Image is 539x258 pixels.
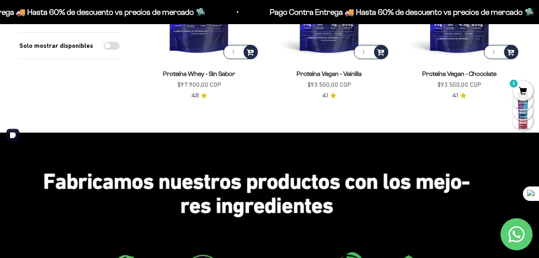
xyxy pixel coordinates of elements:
a: 4.14.1 de 5.0 estrellas [452,91,466,100]
a: Proteína Vegan - Vainilla [297,70,362,77]
sale-price: $93.500,00 COP [307,80,351,90]
a: 4.84.8 de 5.0 estrellas [191,91,207,100]
a: Proteína Whey - Sin Sabor [163,70,235,77]
span: 4.1 [452,91,458,100]
sale-price: $93.500,00 COP [437,80,481,90]
sale-price: $97.900,00 COP [177,80,221,90]
a: 4.14.1 de 5.0 estrellas [322,91,336,100]
a: Proteína Vegan - Chocolate [422,70,496,77]
span: 4.8 [191,91,199,100]
mark: 3 [509,79,519,88]
a: 3 [513,87,533,96]
label: Solo mostrar disponibles [19,41,93,51]
p: Pago Contra Entrega 🚚 Hasta 60% de descuento vs precios de mercado 🛸 [270,6,534,18]
span: 4.1 [322,91,328,100]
